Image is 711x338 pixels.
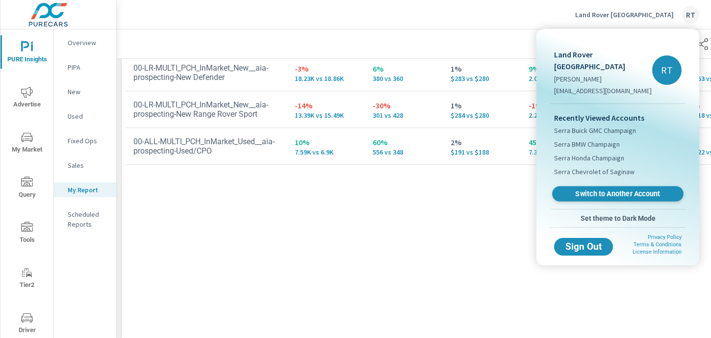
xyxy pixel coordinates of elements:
p: Recently Viewed Accounts [554,112,682,124]
button: Sign Out [554,238,613,256]
p: Land Rover [GEOGRAPHIC_DATA] [554,49,652,72]
span: Serra Chevrolet of Saginaw [554,167,635,177]
a: Privacy Policy [648,234,682,240]
span: Set theme to Dark Mode [554,214,682,223]
span: Serra Buick GMC Champaign [554,126,636,135]
a: Switch to Another Account [552,186,684,202]
span: Switch to Another Account [558,189,678,199]
span: Serra BMW Champaign [554,139,620,149]
button: Set theme to Dark Mode [550,209,686,227]
span: Serra Honda Champaign [554,153,624,163]
span: Sign Out [562,242,605,251]
a: Terms & Conditions [634,241,682,248]
p: [EMAIL_ADDRESS][DOMAIN_NAME] [554,86,652,96]
a: License Information [633,249,682,255]
div: RT [652,55,682,85]
p: [PERSON_NAME] [554,74,652,84]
